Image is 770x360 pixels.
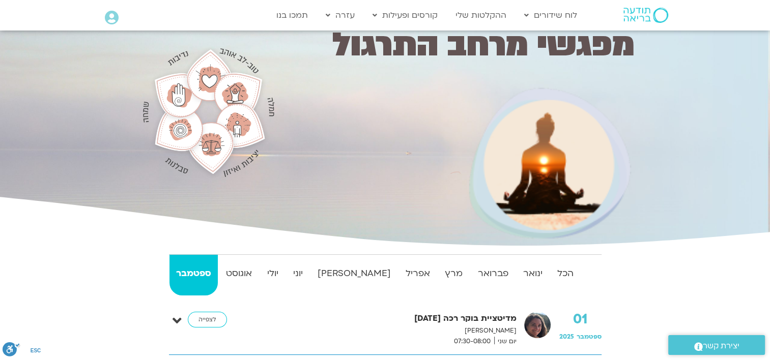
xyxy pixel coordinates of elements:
span: יום שני [494,336,517,347]
strong: ספטמבר [169,266,217,281]
strong: יוני [287,266,309,281]
strong: הכל [551,266,580,281]
a: פברואר [471,255,515,295]
span: יצירת קשר [703,339,739,353]
a: עזרה [321,6,360,25]
strong: אפריל [399,266,436,281]
strong: אוגוסט [220,266,259,281]
img: תודעה בריאה [623,8,668,23]
a: אוגוסט [220,255,259,295]
p: [PERSON_NAME] [249,325,517,336]
a: יוני [287,255,309,295]
strong: יולי [261,266,284,281]
strong: מדיטציית בוקר רכה [DATE] [249,312,517,325]
a: קורסים ופעילות [367,6,443,25]
span: 07:30-08:00 [450,336,494,347]
a: ינואר [517,255,549,295]
a: תמכו בנו [271,6,313,25]
strong: ינואר [517,266,549,281]
a: הכל [551,255,580,295]
a: יולי [261,255,284,295]
a: ההקלטות שלי [450,6,511,25]
a: אפריל [399,255,436,295]
a: לוח שידורים [519,6,582,25]
h1: מפגשי מרחב התרגול [287,30,635,60]
a: לצפייה [188,312,227,328]
strong: 01 [559,312,602,327]
strong: פברואר [471,266,515,281]
a: [PERSON_NAME] [311,255,397,295]
a: יצירת קשר [668,335,765,355]
span: ספטמבר [577,333,602,341]
a: מרץ [439,255,469,295]
strong: מרץ [439,266,469,281]
span: 2025 [559,333,574,341]
strong: [PERSON_NAME] [311,266,397,281]
a: ספטמבר [169,255,217,295]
